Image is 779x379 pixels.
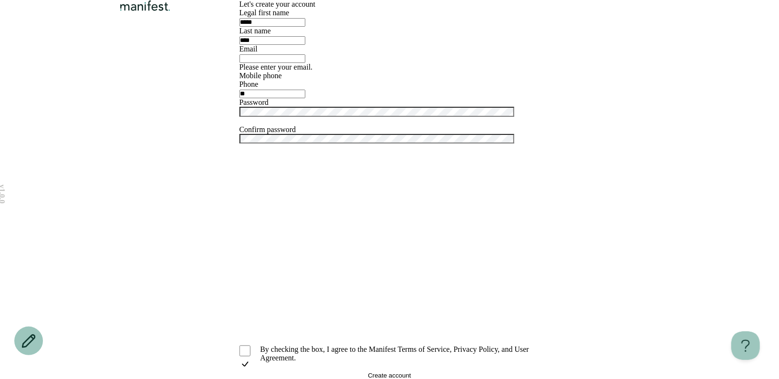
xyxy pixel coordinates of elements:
button: Create account [239,372,540,379]
label: Password [239,98,269,106]
input: By checking the box, I agree to the Manifest Terms of Service, Privacy Policy, and User Agreement. [239,345,251,357]
a: Privacy Policy [454,345,498,353]
label: Mobile phone [239,72,282,80]
div: Please enter your email. [239,63,540,72]
span: Create account [368,372,411,379]
a: Terms of Service [398,345,450,353]
div: Phone [239,80,540,89]
a: User Agreement [260,345,529,362]
label: Confirm password [239,125,296,133]
span: By checking the box, I agree to the Manifest , , and . [260,345,540,362]
iframe: Toggle Customer Support [731,331,760,360]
